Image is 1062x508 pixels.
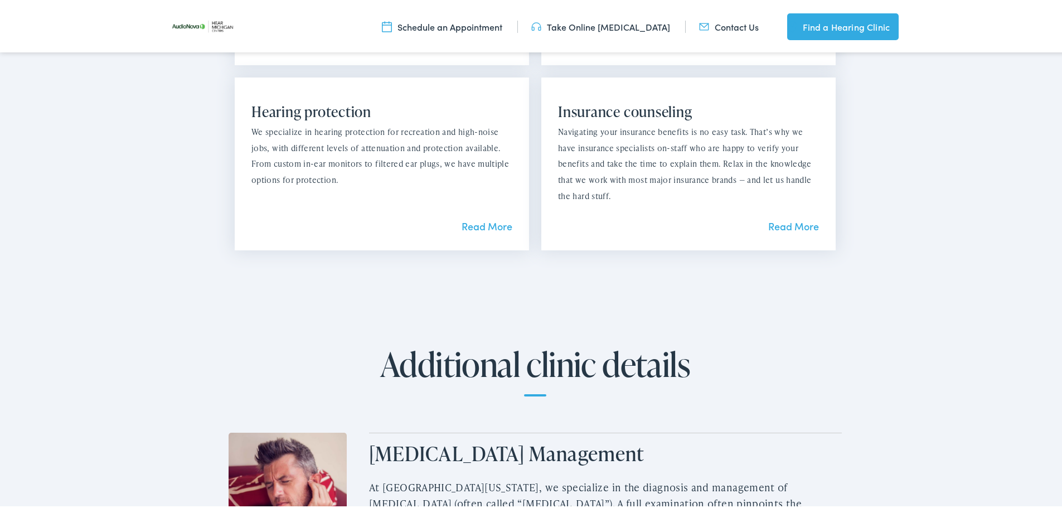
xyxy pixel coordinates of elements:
h2: Additional clinic details [229,343,842,394]
a: Take Online [MEDICAL_DATA] [531,18,670,31]
a: Schedule an Appointment [382,18,502,31]
a: Read More [768,217,819,231]
a: Find a Hearing Clinic [787,11,899,38]
h2: Insurance counseling [558,101,819,118]
img: utility icon [531,18,541,31]
p: Navigating your insurance benefits is no easy task. That’s why we have insurance specialists on-s... [558,122,819,202]
a: Contact Us [699,18,759,31]
img: utility icon [787,18,797,31]
h2: Hearing protection [251,101,512,118]
img: utility icon [699,18,709,31]
p: We specialize in hearing protection for recreation and high-noise jobs, with different levels of ... [251,122,512,186]
a: Read More [462,217,512,231]
img: utility icon [382,18,392,31]
h2: [MEDICAL_DATA] Management [369,439,842,463]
